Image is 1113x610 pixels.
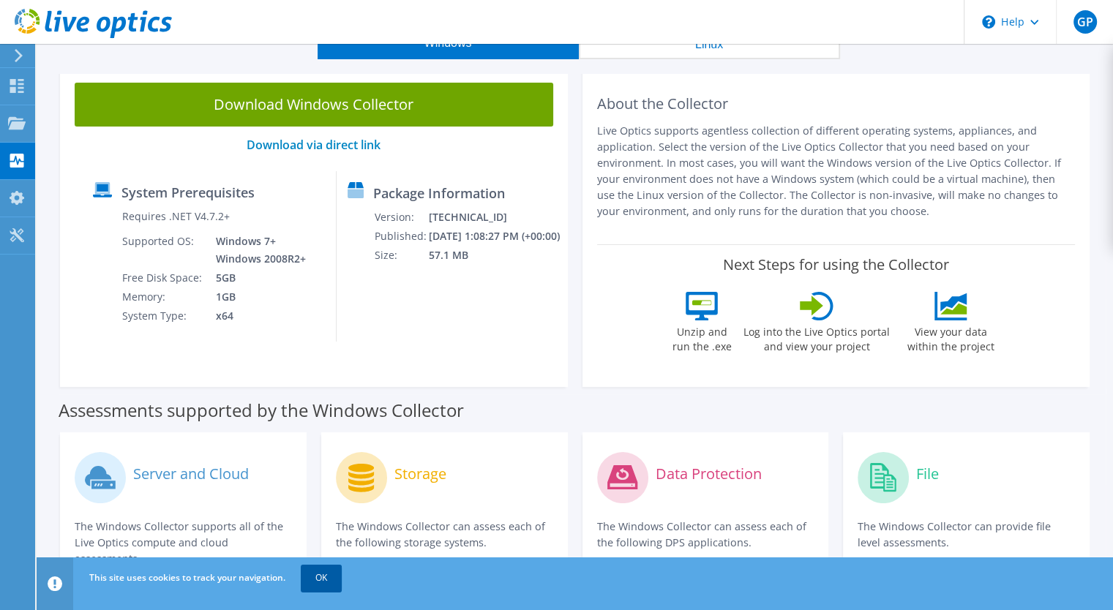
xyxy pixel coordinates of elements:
[133,467,249,481] label: Server and Cloud
[597,95,1076,113] h2: About the Collector
[428,227,561,246] td: [DATE] 1:08:27 PM (+00:00)
[75,83,553,127] a: Download Windows Collector
[1073,10,1097,34] span: GP
[394,467,446,481] label: Storage
[374,208,427,227] td: Version:
[301,565,342,591] a: OK
[597,123,1076,219] p: Live Optics supports agentless collection of different operating systems, appliances, and applica...
[597,519,814,551] p: The Windows Collector can assess each of the following DPS applications.
[428,208,561,227] td: [TECHNICAL_ID]
[668,320,735,354] label: Unzip and run the .exe
[247,137,381,153] a: Download via direct link
[121,185,255,200] label: System Prerequisites
[374,246,427,265] td: Size:
[982,15,995,29] svg: \n
[205,306,309,325] td: x64
[59,403,464,418] label: Assessments supported by the Windows Collector
[205,287,309,306] td: 1GB
[428,246,561,265] td: 57.1 MB
[205,232,309,268] td: Windows 7+ Windows 2008R2+
[121,306,205,325] td: System Type:
[723,256,949,274] label: Next Steps for using the Collector
[121,287,205,306] td: Memory:
[336,519,553,551] p: The Windows Collector can assess each of the following storage systems.
[858,519,1075,551] p: The Windows Collector can provide file level assessments.
[205,268,309,287] td: 5GB
[122,209,230,224] label: Requires .NET V4.7.2+
[121,232,205,268] td: Supported OS:
[75,519,292,567] p: The Windows Collector supports all of the Live Optics compute and cloud assessments.
[898,320,1003,354] label: View your data within the project
[656,467,762,481] label: Data Protection
[89,571,285,584] span: This site uses cookies to track your navigation.
[374,227,427,246] td: Published:
[121,268,205,287] td: Free Disk Space:
[743,320,891,354] label: Log into the Live Optics portal and view your project
[373,186,504,200] label: Package Information
[916,467,939,481] label: File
